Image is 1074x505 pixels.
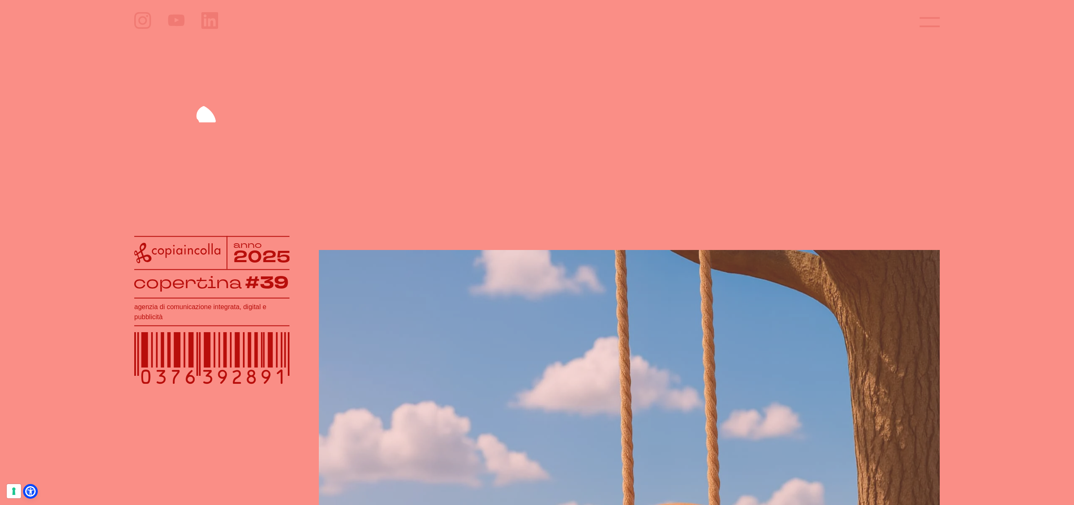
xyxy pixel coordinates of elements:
tspan: 2025 [233,246,290,268]
button: Le tue preferenze relative al consenso per le tecnologie di tracciamento [7,484,21,498]
tspan: copertina [133,272,242,293]
tspan: #39 [245,271,289,294]
h1: agenzia di comunicazione integrata, digital e pubblicità [134,302,289,322]
tspan: anno [233,239,262,250]
a: Open Accessibility Menu [25,486,36,497]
